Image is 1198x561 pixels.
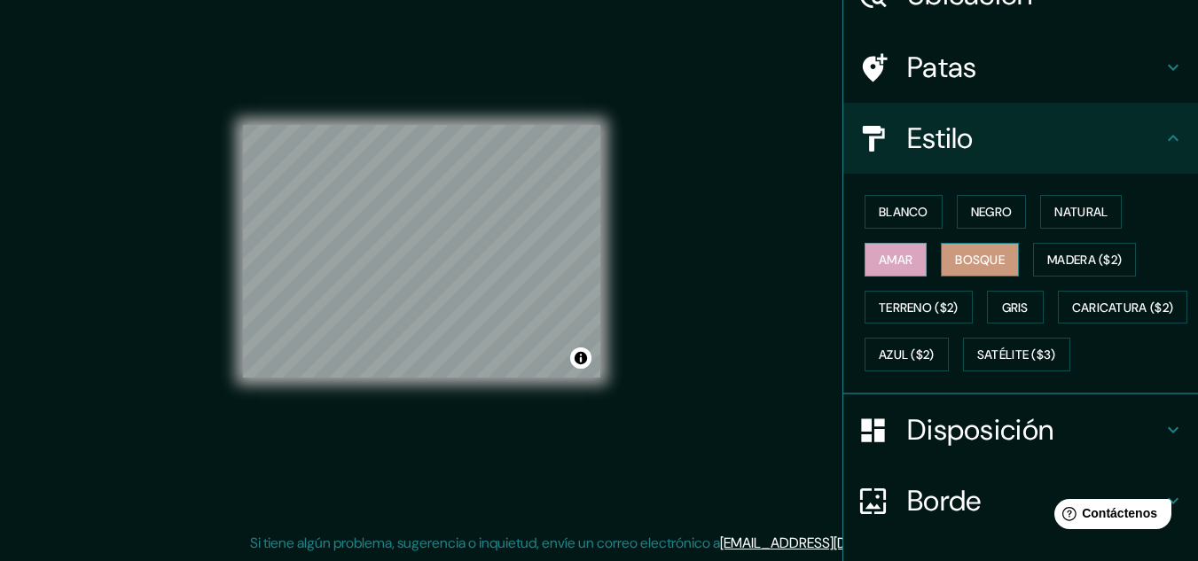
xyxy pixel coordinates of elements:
[865,291,973,324] button: Terreno ($2)
[720,534,939,552] a: [EMAIL_ADDRESS][DOMAIN_NAME]
[843,32,1198,103] div: Patas
[843,465,1198,536] div: Borde
[963,338,1070,371] button: Satélite ($3)
[243,125,600,378] canvas: Mapa
[843,103,1198,174] div: Estilo
[1002,300,1029,316] font: Gris
[1033,243,1136,277] button: Madera ($2)
[1047,252,1122,268] font: Madera ($2)
[955,252,1005,268] font: Bosque
[977,347,1056,363] font: Satélite ($3)
[907,49,977,86] font: Patas
[879,347,935,363] font: Azul ($2)
[1058,291,1188,324] button: Caricatura ($2)
[865,243,927,277] button: Amar
[1040,492,1178,542] iframe: Lanzador de widgets de ayuda
[879,252,912,268] font: Amar
[1040,195,1122,229] button: Natural
[957,195,1027,229] button: Negro
[907,120,974,157] font: Estilo
[1072,300,1174,316] font: Caricatura ($2)
[1054,204,1108,220] font: Natural
[865,338,949,371] button: Azul ($2)
[907,482,982,519] font: Borde
[941,243,1019,277] button: Bosque
[570,347,591,369] button: Activar o desactivar atribución
[987,291,1044,324] button: Gris
[879,204,928,220] font: Blanco
[865,195,943,229] button: Blanco
[907,411,1053,448] font: Disposición
[971,204,1013,220] font: Negro
[250,534,720,552] font: Si tiene algún problema, sugerencia o inquietud, envíe un correo electrónico a
[879,300,959,316] font: Terreno ($2)
[843,394,1198,465] div: Disposición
